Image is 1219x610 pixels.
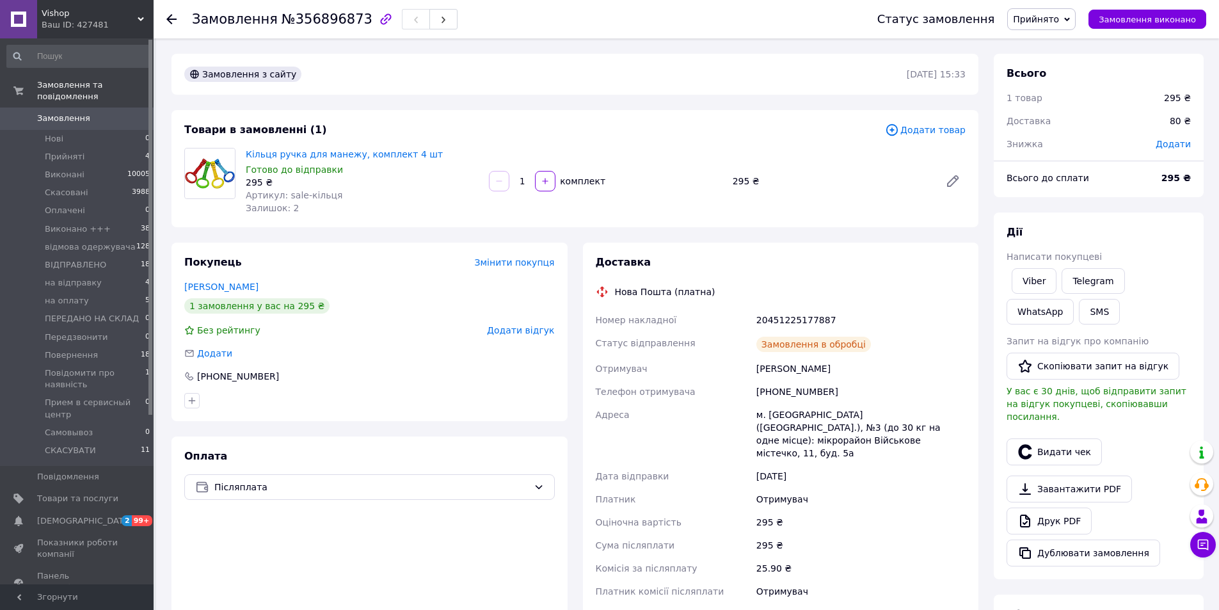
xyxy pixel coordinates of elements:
[1062,268,1124,294] a: Telegram
[37,515,132,527] span: [DEMOGRAPHIC_DATA]
[6,45,151,68] input: Пошук
[246,176,479,189] div: 295 ₴
[37,79,154,102] span: Замовлення та повідомлення
[45,205,85,216] span: Оплачені
[1007,67,1046,79] span: Всього
[1007,353,1179,380] button: Скопіювати запит на відгук
[145,332,150,343] span: 0
[1079,299,1120,325] button: SMS
[45,277,102,289] span: на відправку
[185,148,235,198] img: Кільця ручка для манежу, комплект 4 шт
[37,493,118,504] span: Товари та послуги
[45,169,84,181] span: Виконані
[42,8,138,19] span: Vishop
[885,123,966,137] span: Додати товар
[754,580,968,603] div: Отримувач
[45,332,108,343] span: Передзвонити
[1007,386,1186,422] span: У вас є 30 днів, щоб відправити запит на відгук покупцеві, скопіювавши посилання.
[246,149,443,159] a: Кільця ручка для манежу, комплект 4 шт
[184,298,330,314] div: 1 замовлення у вас на 295 ₴
[754,557,968,580] div: 25.90 ₴
[1162,107,1199,135] div: 80 ₴
[877,13,995,26] div: Статус замовлення
[145,367,150,390] span: 1
[141,349,150,361] span: 18
[1013,14,1059,24] span: Прийнято
[907,69,966,79] time: [DATE] 15:33
[475,257,555,268] span: Змінити покупця
[132,515,153,526] span: 99+
[1007,173,1089,183] span: Всього до сплати
[596,563,697,574] span: Комісія за післяплату
[596,256,651,268] span: Доставка
[145,151,150,163] span: 4
[37,113,90,124] span: Замовлення
[246,165,343,175] span: Готово до відправки
[45,313,139,325] span: ПЕРЕДАНО НА СКЛАД
[1088,10,1206,29] button: Замовлення виконано
[45,223,111,235] span: Виконано +++
[184,124,327,136] span: Товари в замовленні (1)
[754,511,968,534] div: 295 ₴
[45,445,96,456] span: СКАСУВАТИ
[487,325,554,335] span: Додати відгук
[596,494,636,504] span: Платник
[557,175,607,188] div: комплект
[45,427,93,438] span: Самовывоз
[184,67,301,82] div: Замовлення з сайту
[45,187,88,198] span: Скасовані
[45,241,136,253] span: відмова одержувача
[1156,139,1191,149] span: Додати
[45,133,63,145] span: Нові
[246,203,299,213] span: Залишок: 2
[127,169,150,181] span: 10005
[754,534,968,557] div: 295 ₴
[596,586,724,597] span: Платник комісії післяплати
[184,282,259,292] a: [PERSON_NAME]
[136,241,150,253] span: 128
[214,480,529,494] span: Післяплата
[42,19,154,31] div: Ваш ID: 427481
[756,337,871,352] div: Замовлення в обробці
[196,370,280,383] div: [PHONE_NUMBER]
[1007,476,1132,502] a: Завантажити PDF
[1007,299,1074,325] a: WhatsApp
[1007,252,1102,262] span: Написати покупцеві
[45,367,145,390] span: Повідомити про наявність
[166,13,177,26] div: Повернутися назад
[145,277,150,289] span: 4
[1007,116,1051,126] span: Доставка
[1007,139,1043,149] span: Знижка
[596,338,696,348] span: Статус відправлення
[184,256,242,268] span: Покупець
[45,151,84,163] span: Прийняті
[1007,508,1092,534] a: Друк PDF
[728,172,935,190] div: 295 ₴
[45,295,89,307] span: на оплату
[1007,226,1023,238] span: Дії
[192,12,278,27] span: Замовлення
[754,309,968,332] div: 20451225177887
[141,445,150,456] span: 11
[45,259,106,271] span: ВІДПРАВЛЕНО
[596,315,677,325] span: Номер накладної
[1099,15,1196,24] span: Замовлення виконано
[246,190,343,200] span: Артикул: sale-кільця
[1007,438,1102,465] button: Видати чек
[145,397,150,420] span: 0
[197,325,260,335] span: Без рейтингу
[596,387,696,397] span: Телефон отримувача
[45,349,98,361] span: Повернення
[754,488,968,511] div: Отримувач
[596,540,675,550] span: Сума післяплати
[145,313,150,325] span: 0
[141,223,150,235] span: 38
[596,517,681,527] span: Оціночна вартість
[754,403,968,465] div: м. [GEOGRAPHIC_DATA] ([GEOGRAPHIC_DATA].), №3 (до 30 кг на одне місце): мікрорайон Військове міст...
[754,465,968,488] div: [DATE]
[754,380,968,403] div: [PHONE_NUMBER]
[145,133,150,145] span: 0
[122,515,132,526] span: 2
[612,285,719,298] div: Нова Пошта (платна)
[1007,540,1160,566] button: Дублювати замовлення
